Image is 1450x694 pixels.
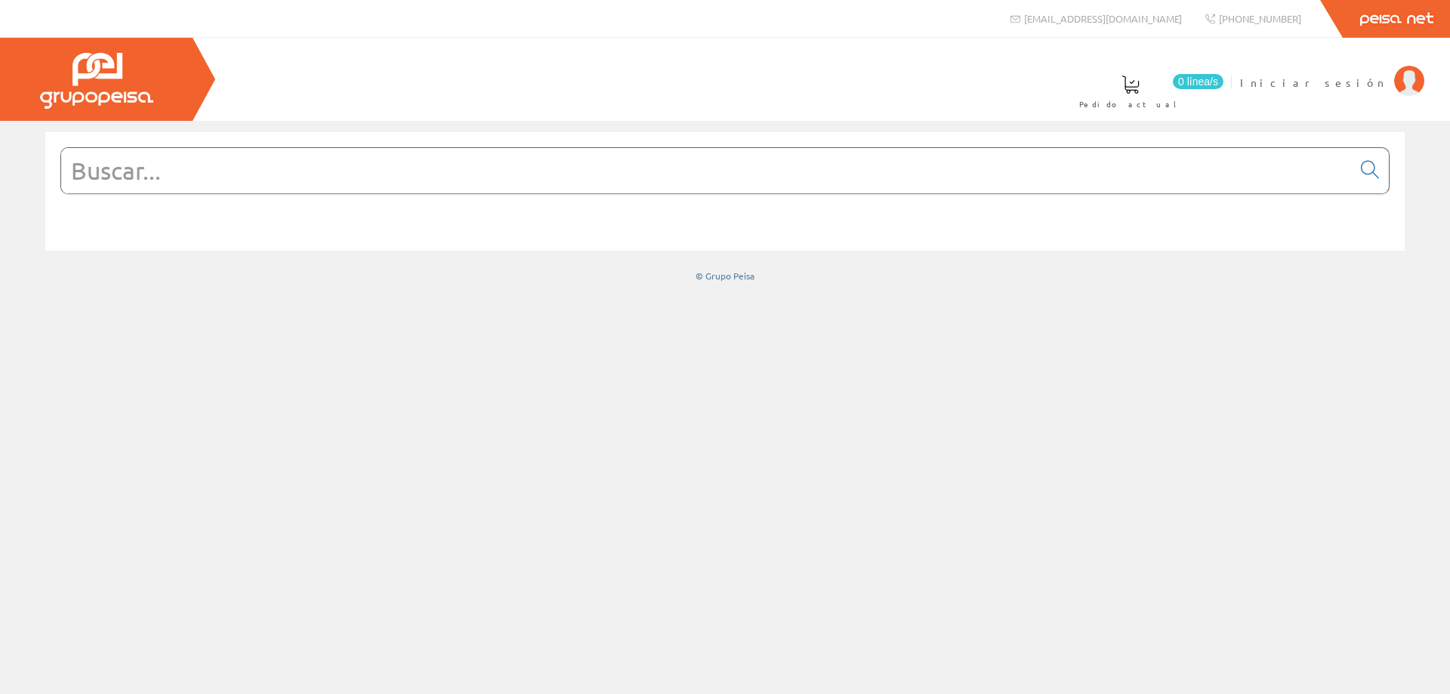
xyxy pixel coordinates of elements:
[1240,63,1424,77] a: Iniciar sesión
[1173,74,1223,89] span: 0 línea/s
[1079,97,1182,112] span: Pedido actual
[1240,75,1387,90] span: Iniciar sesión
[1024,12,1182,25] span: [EMAIL_ADDRESS][DOMAIN_NAME]
[1219,12,1301,25] span: [PHONE_NUMBER]
[45,270,1405,282] div: © Grupo Peisa
[40,53,153,109] img: Grupo Peisa
[61,148,1352,193] input: Buscar...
